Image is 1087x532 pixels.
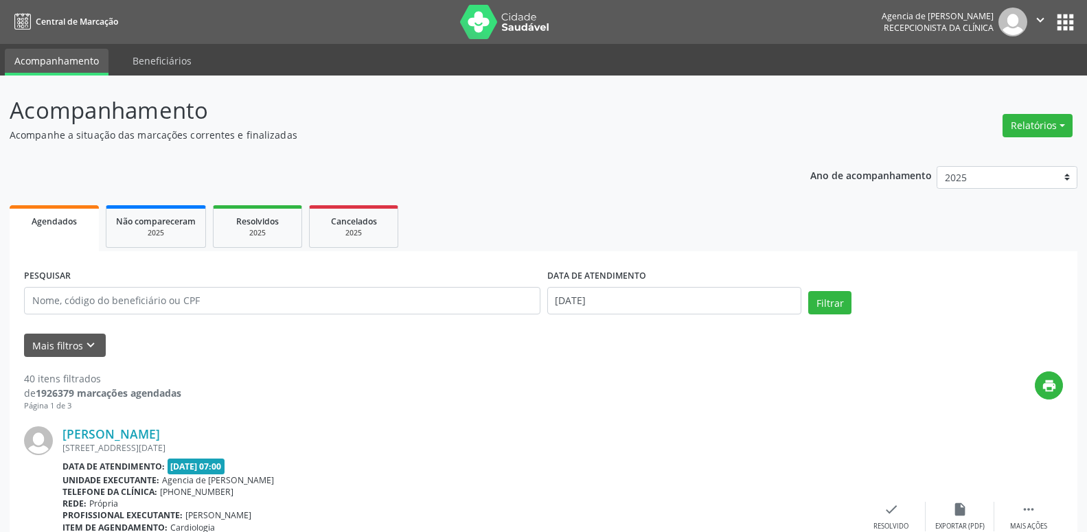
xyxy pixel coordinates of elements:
[62,442,857,454] div: [STREET_ADDRESS][DATE]
[24,426,53,455] img: img
[884,502,899,517] i: check
[36,386,181,400] strong: 1926379 marcações agendadas
[185,509,251,521] span: [PERSON_NAME]
[1053,10,1077,34] button: apps
[24,400,181,412] div: Página 1 de 3
[116,216,196,227] span: Não compareceram
[62,486,157,498] b: Telefone da clínica:
[810,166,932,183] p: Ano de acompanhamento
[83,338,98,353] i: keyboard_arrow_down
[1042,378,1057,393] i: print
[223,228,292,238] div: 2025
[116,228,196,238] div: 2025
[123,49,201,73] a: Beneficiários
[24,334,106,358] button: Mais filtroskeyboard_arrow_down
[882,10,994,22] div: Agencia de [PERSON_NAME]
[1027,8,1053,36] button: 
[62,498,87,509] b: Rede:
[160,486,233,498] span: [PHONE_NUMBER]
[1010,522,1047,531] div: Mais ações
[5,49,108,76] a: Acompanhamento
[10,93,757,128] p: Acompanhamento
[24,371,181,386] div: 40 itens filtrados
[998,8,1027,36] img: img
[10,128,757,142] p: Acompanhe a situação das marcações correntes e finalizadas
[1021,502,1036,517] i: 
[10,10,118,33] a: Central de Marcação
[952,502,968,517] i: insert_drive_file
[36,16,118,27] span: Central de Marcação
[62,426,160,441] a: [PERSON_NAME]
[236,216,279,227] span: Resolvidos
[547,266,646,287] label: DATA DE ATENDIMENTO
[62,509,183,521] b: Profissional executante:
[547,287,802,314] input: Selecione um intervalo
[884,22,994,34] span: Recepcionista da clínica
[24,386,181,400] div: de
[935,522,985,531] div: Exportar (PDF)
[331,216,377,227] span: Cancelados
[24,287,540,314] input: Nome, código do beneficiário ou CPF
[89,498,118,509] span: Própria
[1033,12,1048,27] i: 
[32,216,77,227] span: Agendados
[162,474,274,486] span: Agencia de [PERSON_NAME]
[1003,114,1073,137] button: Relatórios
[62,461,165,472] b: Data de atendimento:
[62,474,159,486] b: Unidade executante:
[24,266,71,287] label: PESQUISAR
[873,522,908,531] div: Resolvido
[319,228,388,238] div: 2025
[1035,371,1063,400] button: print
[168,459,225,474] span: [DATE] 07:00
[808,291,851,314] button: Filtrar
